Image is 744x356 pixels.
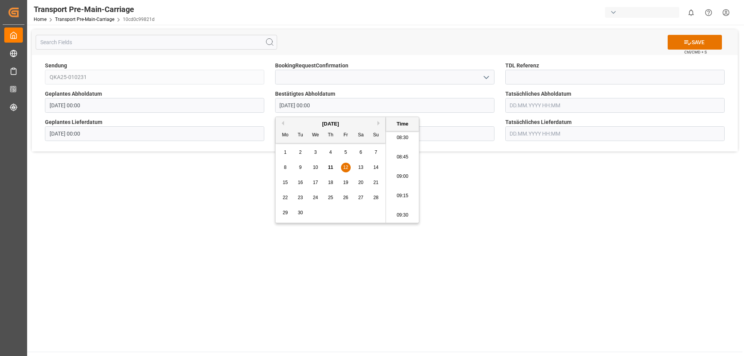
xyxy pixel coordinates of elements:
[275,98,494,113] input: DD.MM.YYYY HH:MM
[356,193,366,203] div: Choose Saturday, September 27th, 2025
[356,163,366,172] div: Choose Saturday, September 13th, 2025
[356,178,366,187] div: Choose Saturday, September 20th, 2025
[34,3,155,15] div: Transport Pre-Main-Carriage
[45,126,264,141] input: DD.MM.YYYY HH:MM
[356,148,366,157] div: Choose Saturday, September 6th, 2025
[326,193,336,203] div: Choose Thursday, September 25th, 2025
[341,148,351,157] div: Choose Friday, September 5th, 2025
[326,131,336,140] div: Th
[358,165,363,170] span: 13
[684,49,707,55] span: Ctrl/CMD + S
[505,62,539,70] span: TDL Referenz
[275,62,348,70] span: BookingRequestConfirmation
[296,178,305,187] div: Choose Tuesday, September 16th, 2025
[275,90,335,98] span: Bestätigtes Abholdatum
[668,35,722,50] button: SAVE
[388,120,417,128] div: Time
[505,118,572,126] span: Tatsächliches Lieferdatum
[480,71,491,83] button: open menu
[281,193,290,203] div: Choose Monday, September 22nd, 2025
[328,195,333,200] span: 25
[284,165,287,170] span: 8
[276,120,386,128] div: [DATE]
[373,165,378,170] span: 14
[328,165,333,170] span: 11
[358,180,363,185] span: 20
[386,128,419,148] li: 08:30
[343,195,348,200] span: 26
[296,148,305,157] div: Choose Tuesday, September 2nd, 2025
[700,4,717,21] button: Help Center
[281,131,290,140] div: Mo
[34,17,46,22] a: Home
[371,148,381,157] div: Choose Sunday, September 7th, 2025
[45,90,102,98] span: Geplantes Abholdatum
[298,210,303,215] span: 30
[356,131,366,140] div: Sa
[314,150,317,155] span: 3
[296,163,305,172] div: Choose Tuesday, September 9th, 2025
[55,17,114,22] a: Transport Pre-Main-Carriage
[343,165,348,170] span: 12
[682,4,700,21] button: show 0 new notifications
[375,150,377,155] span: 7
[298,195,303,200] span: 23
[377,121,382,126] button: Next Month
[281,163,290,172] div: Choose Monday, September 8th, 2025
[36,35,277,50] input: Search Fields
[343,180,348,185] span: 19
[386,167,419,186] li: 09:00
[45,62,67,70] span: Sendung
[505,98,725,113] input: DD.MM.YYYY HH:MM
[296,208,305,218] div: Choose Tuesday, September 30th, 2025
[371,178,381,187] div: Choose Sunday, September 21st, 2025
[326,178,336,187] div: Choose Thursday, September 18th, 2025
[505,90,571,98] span: Tatsächliches Abholdatum
[341,193,351,203] div: Choose Friday, September 26th, 2025
[311,193,320,203] div: Choose Wednesday, September 24th, 2025
[505,126,725,141] input: DD.MM.YYYY HH:MM
[311,148,320,157] div: Choose Wednesday, September 3rd, 2025
[281,208,290,218] div: Choose Monday, September 29th, 2025
[282,195,288,200] span: 22
[45,98,264,113] input: DD.MM.YYYY HH:MM
[299,150,302,155] span: 2
[299,165,302,170] span: 9
[313,195,318,200] span: 24
[311,178,320,187] div: Choose Wednesday, September 17th, 2025
[373,180,378,185] span: 21
[386,206,419,225] li: 09:30
[328,180,333,185] span: 18
[360,150,362,155] span: 6
[296,131,305,140] div: Tu
[326,148,336,157] div: Choose Thursday, September 4th, 2025
[278,145,384,220] div: month 2025-09
[281,148,290,157] div: Choose Monday, September 1st, 2025
[371,193,381,203] div: Choose Sunday, September 28th, 2025
[282,210,288,215] span: 29
[373,195,378,200] span: 28
[282,180,288,185] span: 15
[341,178,351,187] div: Choose Friday, September 19th, 2025
[284,150,287,155] span: 1
[344,150,347,155] span: 5
[298,180,303,185] span: 16
[341,163,351,172] div: Choose Friday, September 12th, 2025
[311,131,320,140] div: We
[371,131,381,140] div: Su
[296,193,305,203] div: Choose Tuesday, September 23rd, 2025
[329,150,332,155] span: 4
[341,131,351,140] div: Fr
[358,195,363,200] span: 27
[313,165,318,170] span: 10
[326,163,336,172] div: Choose Thursday, September 11th, 2025
[386,148,419,167] li: 08:45
[311,163,320,172] div: Choose Wednesday, September 10th, 2025
[313,180,318,185] span: 17
[279,121,284,126] button: Previous Month
[371,163,381,172] div: Choose Sunday, September 14th, 2025
[281,178,290,187] div: Choose Monday, September 15th, 2025
[386,186,419,206] li: 09:15
[45,118,102,126] span: Geplantes Lieferdatum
